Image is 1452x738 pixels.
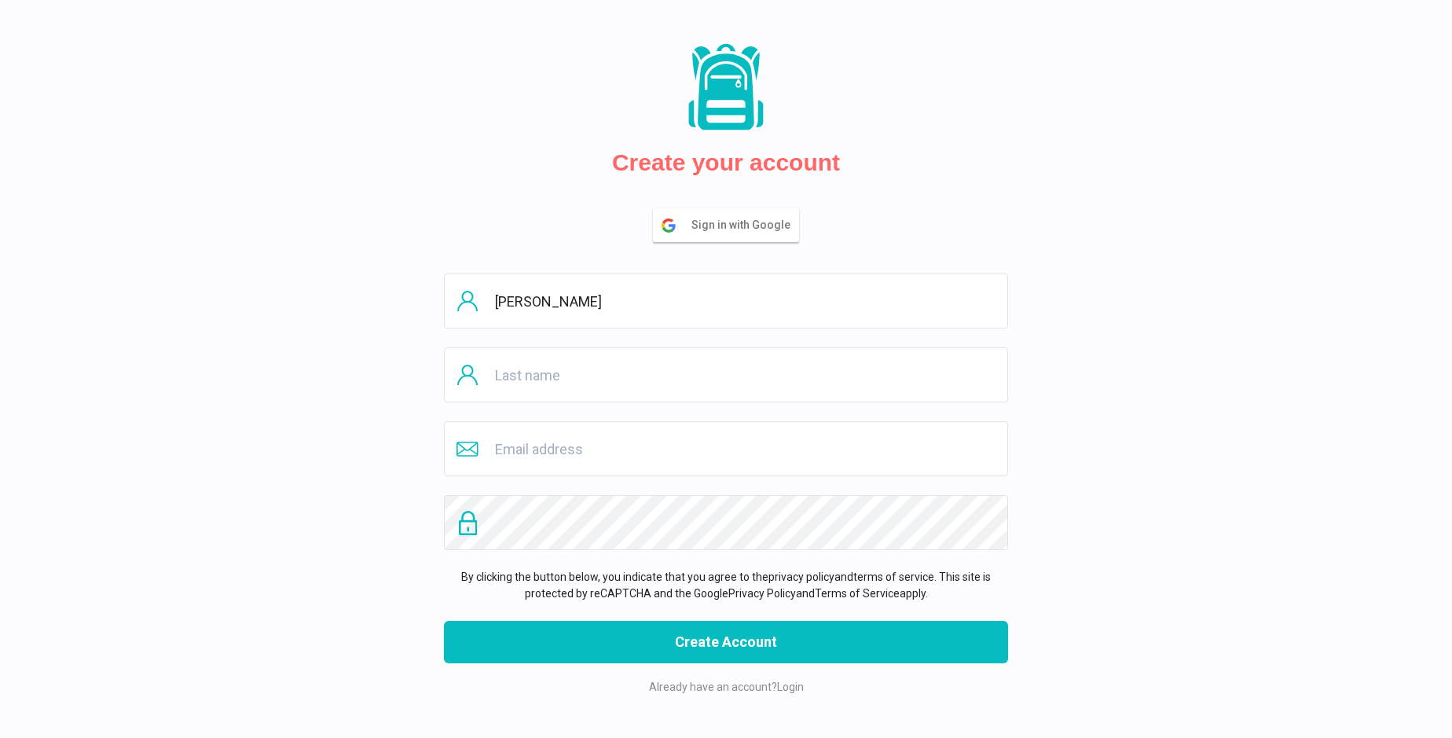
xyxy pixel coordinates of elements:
[444,621,1008,663] button: Create Account
[853,571,934,583] a: terms of service
[683,42,769,133] img: Packs logo
[444,421,1008,476] input: Email address
[444,274,1008,329] input: First name
[612,149,840,177] h2: Create your account
[768,571,834,583] a: privacy policy
[444,679,1008,696] p: Already have an account?
[653,208,799,242] button: Sign in with Google
[728,587,796,600] a: Privacy Policy
[444,347,1008,402] input: Last name
[777,681,804,693] a: Login
[815,587,900,600] a: Terms of Service
[444,569,1008,602] p: By clicking the button below, you indicate that you agree to the and . This site is protected by ...
[691,209,798,241] span: Sign in with Google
